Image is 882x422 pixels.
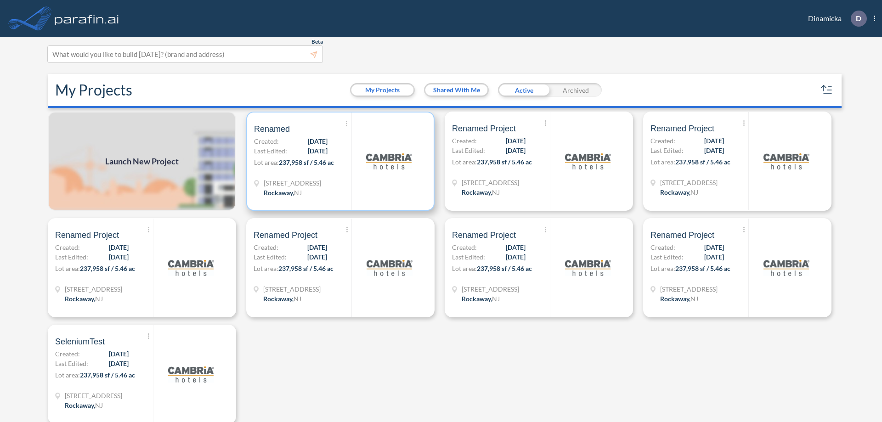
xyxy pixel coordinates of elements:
[660,294,698,304] div: Rockaway, NJ
[65,401,95,409] span: Rockaway ,
[109,252,129,262] span: [DATE]
[55,252,88,262] span: Last Edited:
[367,245,413,291] img: logo
[650,146,684,155] span: Last Edited:
[452,264,477,272] span: Lot area:
[55,359,88,368] span: Last Edited:
[650,158,675,166] span: Lot area:
[650,264,675,272] span: Lot area:
[506,252,526,262] span: [DATE]
[254,242,278,252] span: Created:
[462,188,492,196] span: Rockaway ,
[660,187,698,197] div: Rockaway, NJ
[55,264,80,272] span: Lot area:
[351,84,413,96] button: My Projects
[452,158,477,166] span: Lot area:
[477,264,532,272] span: 237,958 sf / 5.46 ac
[506,146,526,155] span: [DATE]
[264,188,302,197] div: Rockaway, NJ
[53,9,121,28] img: logo
[65,284,122,294] span: 321 Mt Hope Ave
[462,295,492,303] span: Rockaway ,
[477,158,532,166] span: 237,958 sf / 5.46 ac
[109,349,129,359] span: [DATE]
[462,187,500,197] div: Rockaway, NJ
[55,371,80,379] span: Lot area:
[492,188,500,196] span: NJ
[565,245,611,291] img: logo
[675,158,730,166] span: 237,958 sf / 5.46 ac
[492,295,500,303] span: NJ
[254,264,278,272] span: Lot area:
[794,11,875,27] div: Dinamicka
[452,230,516,241] span: Renamed Project
[650,230,714,241] span: Renamed Project
[452,252,485,262] span: Last Edited:
[704,146,724,155] span: [DATE]
[168,245,214,291] img: logo
[308,136,328,146] span: [DATE]
[294,189,302,197] span: NJ
[425,84,487,96] button: Shared With Me
[254,252,287,262] span: Last Edited:
[307,242,327,252] span: [DATE]
[660,188,690,196] span: Rockaway ,
[80,371,135,379] span: 237,958 sf / 5.46 ac
[452,242,477,252] span: Created:
[263,295,294,303] span: Rockaway ,
[109,359,129,368] span: [DATE]
[168,351,214,397] img: logo
[48,112,236,211] img: add
[506,136,526,146] span: [DATE]
[366,138,412,184] img: logo
[675,264,730,272] span: 237,958 sf / 5.46 ac
[254,230,317,241] span: Renamed Project
[254,124,290,135] span: Renamed
[65,294,103,304] div: Rockaway, NJ
[308,146,328,156] span: [DATE]
[660,295,690,303] span: Rockaway ,
[294,295,301,303] span: NJ
[65,295,95,303] span: Rockaway ,
[856,14,861,23] p: D
[95,295,103,303] span: NJ
[278,264,334,272] span: 237,958 sf / 5.46 ac
[105,155,179,168] span: Launch New Project
[820,83,834,97] button: sort
[48,112,236,211] a: Launch New Project
[264,178,321,188] span: 321 Mt Hope Ave
[254,136,279,146] span: Created:
[650,136,675,146] span: Created:
[55,81,132,99] h2: My Projects
[55,349,80,359] span: Created:
[254,146,287,156] span: Last Edited:
[650,123,714,134] span: Renamed Project
[704,242,724,252] span: [DATE]
[650,242,675,252] span: Created:
[650,252,684,262] span: Last Edited:
[279,158,334,166] span: 237,958 sf / 5.46 ac
[65,400,103,410] div: Rockaway, NJ
[452,123,516,134] span: Renamed Project
[704,136,724,146] span: [DATE]
[462,294,500,304] div: Rockaway, NJ
[506,242,526,252] span: [DATE]
[264,189,294,197] span: Rockaway ,
[109,242,129,252] span: [DATE]
[55,336,105,347] span: SeleniumTest
[763,138,809,184] img: logo
[452,146,485,155] span: Last Edited:
[263,284,321,294] span: 321 Mt Hope Ave
[307,252,327,262] span: [DATE]
[452,136,477,146] span: Created:
[704,252,724,262] span: [DATE]
[95,401,103,409] span: NJ
[498,83,550,97] div: Active
[80,264,135,272] span: 237,958 sf / 5.46 ac
[254,158,279,166] span: Lot area:
[660,178,718,187] span: 321 Mt Hope Ave
[462,284,519,294] span: 321 Mt Hope Ave
[65,391,122,400] span: 321 Mt Hope Ave
[263,294,301,304] div: Rockaway, NJ
[550,83,602,97] div: Archived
